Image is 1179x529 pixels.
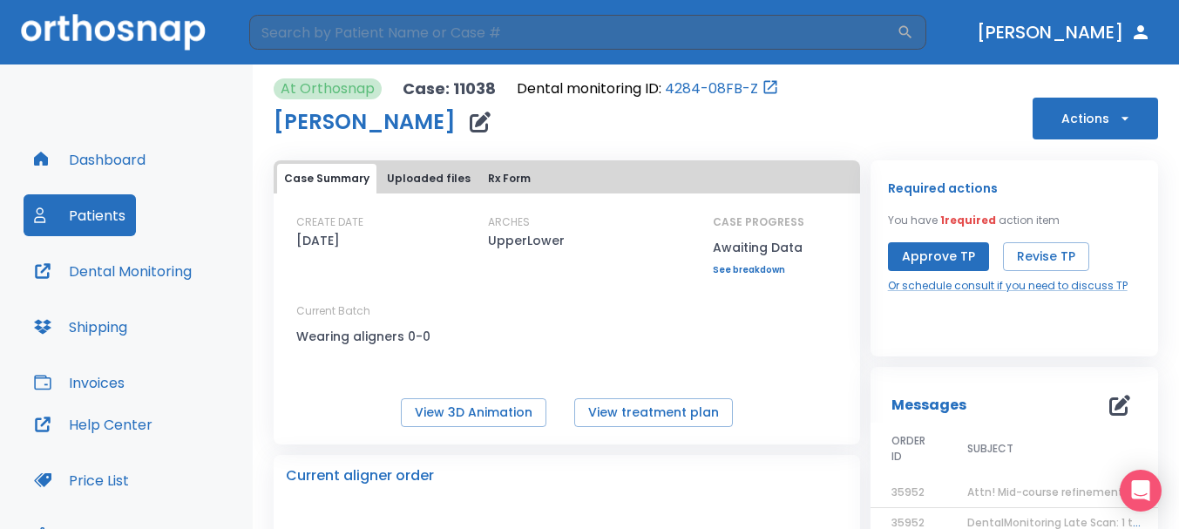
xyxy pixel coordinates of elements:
button: Uploaded files [380,164,478,193]
p: Awaiting Data [713,237,804,258]
p: Wearing aligners 0-0 [296,326,453,347]
button: Actions [1033,98,1158,139]
input: Search by Patient Name or Case # [249,15,897,50]
a: See breakdown [713,265,804,275]
div: tabs [277,164,857,193]
p: You have action item [888,213,1060,228]
span: ORDER ID [891,433,925,465]
button: Revise TP [1003,242,1089,271]
button: Invoices [24,362,135,404]
button: Case Summary [277,164,376,193]
button: Dental Monitoring [24,250,202,292]
button: Dashboard [24,139,156,180]
p: CASE PROGRESS [713,214,804,230]
p: Case: 11038 [403,78,496,99]
button: View treatment plan [574,398,733,427]
a: Or schedule consult if you need to discuss TP [888,278,1128,294]
p: At Orthosnap [281,78,375,99]
img: Orthosnap [21,14,206,50]
button: Help Center [24,404,163,445]
p: ARCHES [488,214,530,230]
p: Current aligner order [286,465,434,486]
span: 35952 [891,485,925,499]
div: Open Intercom Messenger [1120,470,1162,512]
span: 1 required [940,213,996,227]
p: Current Batch [296,303,453,319]
p: Messages [891,395,966,416]
button: View 3D Animation [401,398,546,427]
a: 4284-08FB-Z [665,78,758,99]
p: Required actions [888,178,998,199]
p: UpperLower [488,230,565,251]
p: CREATE DATE [296,214,363,230]
p: Dental monitoring ID: [517,78,661,99]
button: Approve TP [888,242,989,271]
button: Price List [24,459,139,501]
span: Attn! Mid-course refinement required [967,485,1170,499]
button: Shipping [24,306,138,348]
h1: [PERSON_NAME] [274,112,456,132]
div: Open patient in dental monitoring portal [517,78,779,99]
p: [DATE] [296,230,340,251]
span: SUBJECT [967,441,1013,457]
button: Rx Form [481,164,538,193]
button: [PERSON_NAME] [970,17,1158,48]
button: Patients [24,194,136,236]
